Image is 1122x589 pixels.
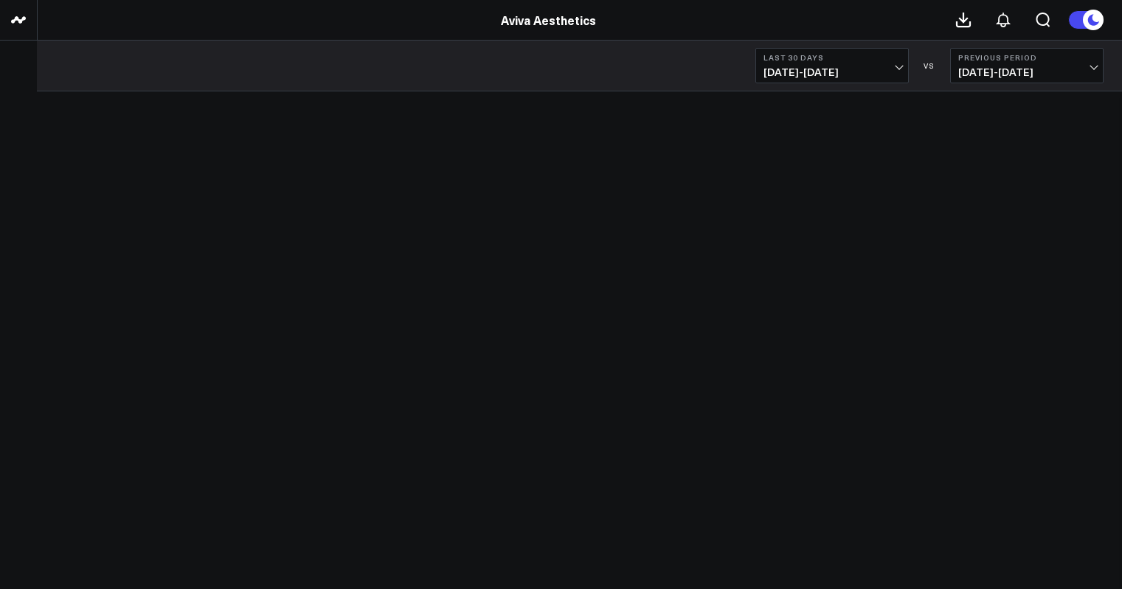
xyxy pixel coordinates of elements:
span: [DATE] - [DATE] [763,66,901,78]
b: Previous Period [958,53,1095,62]
b: Last 30 Days [763,53,901,62]
button: Last 30 Days[DATE]-[DATE] [755,48,909,83]
div: VS [916,61,943,70]
button: Previous Period[DATE]-[DATE] [950,48,1104,83]
a: Aviva Aesthetics [501,12,596,28]
span: [DATE] - [DATE] [958,66,1095,78]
